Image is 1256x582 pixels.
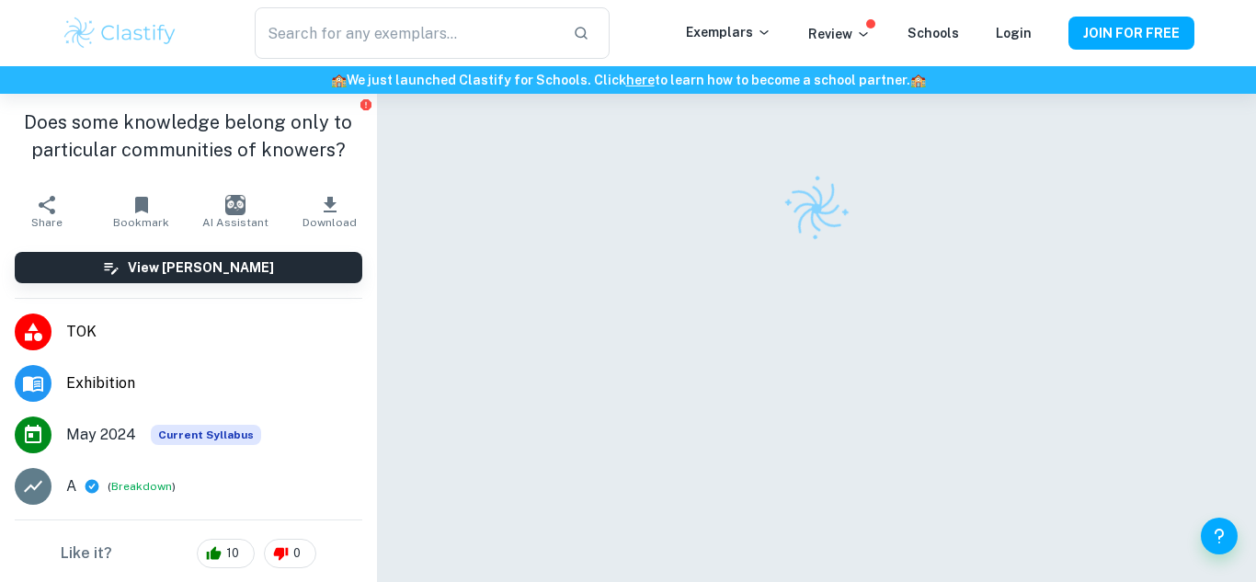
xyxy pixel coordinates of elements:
[151,425,261,445] span: Current Syllabus
[264,539,316,568] div: 0
[283,544,311,563] span: 0
[66,424,136,446] span: May 2024
[62,15,178,51] img: Clastify logo
[908,26,959,40] a: Schools
[128,257,274,278] h6: View [PERSON_NAME]
[108,478,176,496] span: ( )
[66,475,76,497] p: A
[202,216,268,229] span: AI Assistant
[771,164,862,255] img: Clastify logo
[360,97,373,111] button: Report issue
[216,544,249,563] span: 10
[686,22,771,42] p: Exemplars
[15,252,362,283] button: View [PERSON_NAME]
[66,321,362,343] span: TOK
[996,26,1032,40] a: Login
[910,73,926,87] span: 🏫
[255,7,558,59] input: Search for any exemplars...
[225,195,245,215] img: AI Assistant
[94,186,188,237] button: Bookmark
[303,216,357,229] span: Download
[66,372,362,394] span: Exhibition
[61,542,112,565] h6: Like it?
[188,186,282,237] button: AI Assistant
[1201,518,1238,554] button: Help and Feedback
[4,70,1252,90] h6: We just launched Clastify for Schools. Click to learn how to become a school partner.
[113,216,169,229] span: Bookmark
[1068,17,1194,50] button: JOIN FOR FREE
[31,216,63,229] span: Share
[626,73,655,87] a: here
[197,539,255,568] div: 10
[15,108,362,164] h1: Does some knowledge belong only to particular communities of knowers?
[331,73,347,87] span: 🏫
[282,186,376,237] button: Download
[151,425,261,445] div: This exemplar is based on the current syllabus. Feel free to refer to it for inspiration/ideas wh...
[808,24,871,44] p: Review
[111,478,172,495] button: Breakdown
